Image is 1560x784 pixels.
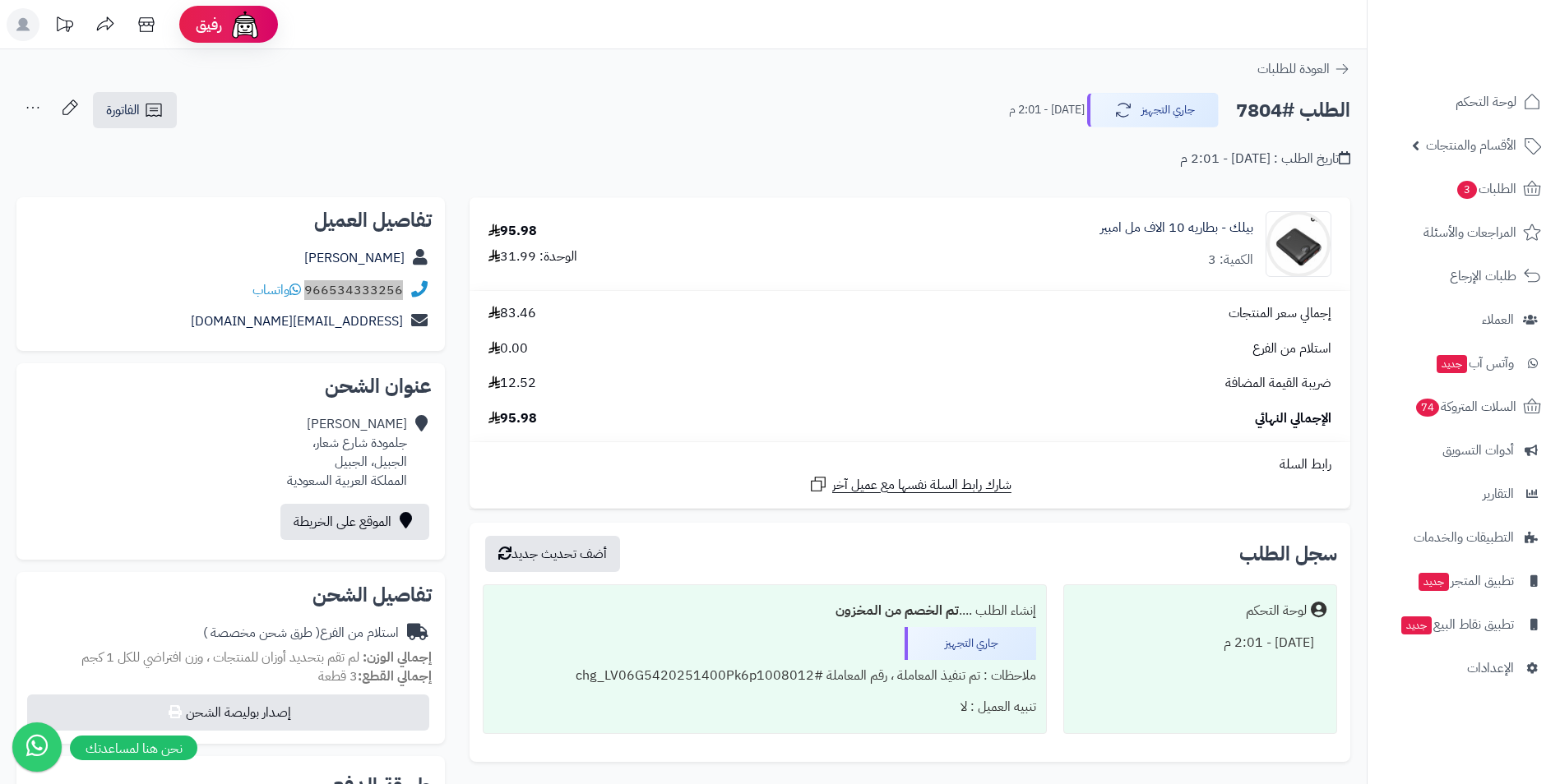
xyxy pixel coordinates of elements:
span: العودة للطلبات [1257,59,1330,79]
span: 95.98 [488,409,537,428]
strong: إجمالي الوزن: [363,648,432,667]
span: ضريبة القيمة المضافة [1225,374,1331,393]
span: الإعدادات [1467,657,1514,680]
a: التقارير [1377,474,1550,514]
span: شارك رابط السلة نفسها مع عميل آخر [832,476,1011,495]
div: الوحدة: 31.99 [488,247,577,266]
span: ( طرق شحن مخصصة ) [203,623,320,643]
span: الإجمالي النهائي [1255,409,1331,428]
strong: إجمالي القطع: [358,666,432,686]
a: التطبيقات والخدمات [1377,518,1550,557]
div: رابط السلة [476,455,1344,474]
span: لوحة التحكم [1456,90,1516,113]
a: بيلك - بطاريه 10 الاف مل امبير [1100,219,1253,238]
a: 966534333256 [304,280,403,300]
div: جاري التجهيز [905,627,1036,660]
span: جديد [1419,573,1449,591]
img: 1732487264-%D8%A8%D8%B7%D8%A7%D8%B1%D9%8A%D8%A9%20%D8%A8%D9%8A%D9%84%D9%83%2010-90x90.jpg [1266,211,1331,277]
div: [PERSON_NAME] جلمودة شارع شعار، الجبيل، الجبيل المملكة العربية السعودية [287,415,407,490]
h2: الطلب #7804 [1236,94,1350,127]
a: الإعدادات [1377,648,1550,688]
a: طلبات الإرجاع [1377,256,1550,296]
a: واتساب [252,280,301,300]
div: إنشاء الطلب .... [493,595,1036,627]
small: [DATE] - 2:01 م [1009,102,1085,118]
button: أضف تحديث جديد [485,536,620,572]
span: طلبات الإرجاع [1450,265,1516,288]
span: جديد [1401,616,1432,634]
span: السلات المتروكة [1414,395,1516,418]
b: تم الخصم من المخزون [836,601,959,620]
a: الموقع على الخريطة [280,504,429,540]
a: شارك رابط السلة نفسها مع عميل آخر [808,474,1011,495]
a: [PERSON_NAME] [304,248,405,268]
div: لوحة التحكم [1246,602,1307,620]
a: الفاتورة [93,92,177,128]
a: المراجعات والأسئلة [1377,213,1550,252]
span: أدوات التسويق [1442,439,1514,462]
span: الفاتورة [106,100,140,120]
div: [DATE] - 2:01 م [1074,627,1326,659]
span: تطبيق المتجر [1417,570,1514,593]
span: التطبيقات والخدمات [1414,526,1514,549]
div: الكمية: 3 [1208,251,1253,270]
a: أدوات التسويق [1377,431,1550,470]
h2: عنوان الشحن [30,376,432,396]
a: [EMAIL_ADDRESS][DOMAIN_NAME] [191,311,403,331]
span: العملاء [1482,308,1514,331]
span: جديد [1437,355,1467,373]
a: تطبيق المتجرجديد [1377,561,1550,601]
span: 83.46 [488,304,536,323]
a: تحديثات المنصة [44,8,85,45]
span: 3 [1456,180,1478,199]
span: 0.00 [488,339,528,358]
span: رفيق [196,15,222,35]
a: السلات المتروكة74 [1377,387,1550,427]
span: الأقسام والمنتجات [1426,134,1516,157]
h3: سجل الطلب [1239,544,1337,564]
div: استلام من الفرع [203,624,399,643]
span: 74 [1415,398,1440,417]
span: تطبيق نقاط البيع [1400,613,1514,636]
img: logo-2.png [1448,12,1544,47]
span: التقارير [1483,482,1514,505]
div: تاريخ الطلب : [DATE] - 2:01 م [1180,150,1350,168]
a: الطلبات3 [1377,169,1550,209]
a: العودة للطلبات [1257,59,1350,79]
a: لوحة التحكم [1377,82,1550,122]
span: المراجعات والأسئلة [1423,221,1516,244]
button: جاري التجهيز [1087,93,1219,127]
span: الطلبات [1456,178,1516,201]
img: ai-face.png [229,8,262,41]
span: 12.52 [488,374,536,393]
a: تطبيق نقاط البيعجديد [1377,605,1550,644]
div: ملاحظات : تم تنفيذ المعاملة ، رقم المعاملة #chg_LV06G5420251400Pk6p1008012 [493,660,1036,692]
span: استلام من الفرع [1252,339,1331,358]
button: إصدار بوليصة الشحن [27,694,429,731]
h2: تفاصيل الشحن [30,585,432,605]
div: تنبيه العميل : لا [493,691,1036,723]
span: وآتس آب [1435,352,1514,375]
a: العملاء [1377,300,1550,339]
span: إجمالي سعر المنتجات [1229,304,1331,323]
span: لم تقم بتحديد أوزان للمنتجات ، وزن افتراضي للكل 1 كجم [81,648,359,667]
div: 95.98 [488,222,537,241]
small: 3 قطعة [318,666,432,686]
a: وآتس آبجديد [1377,344,1550,383]
h2: تفاصيل العميل [30,210,432,230]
